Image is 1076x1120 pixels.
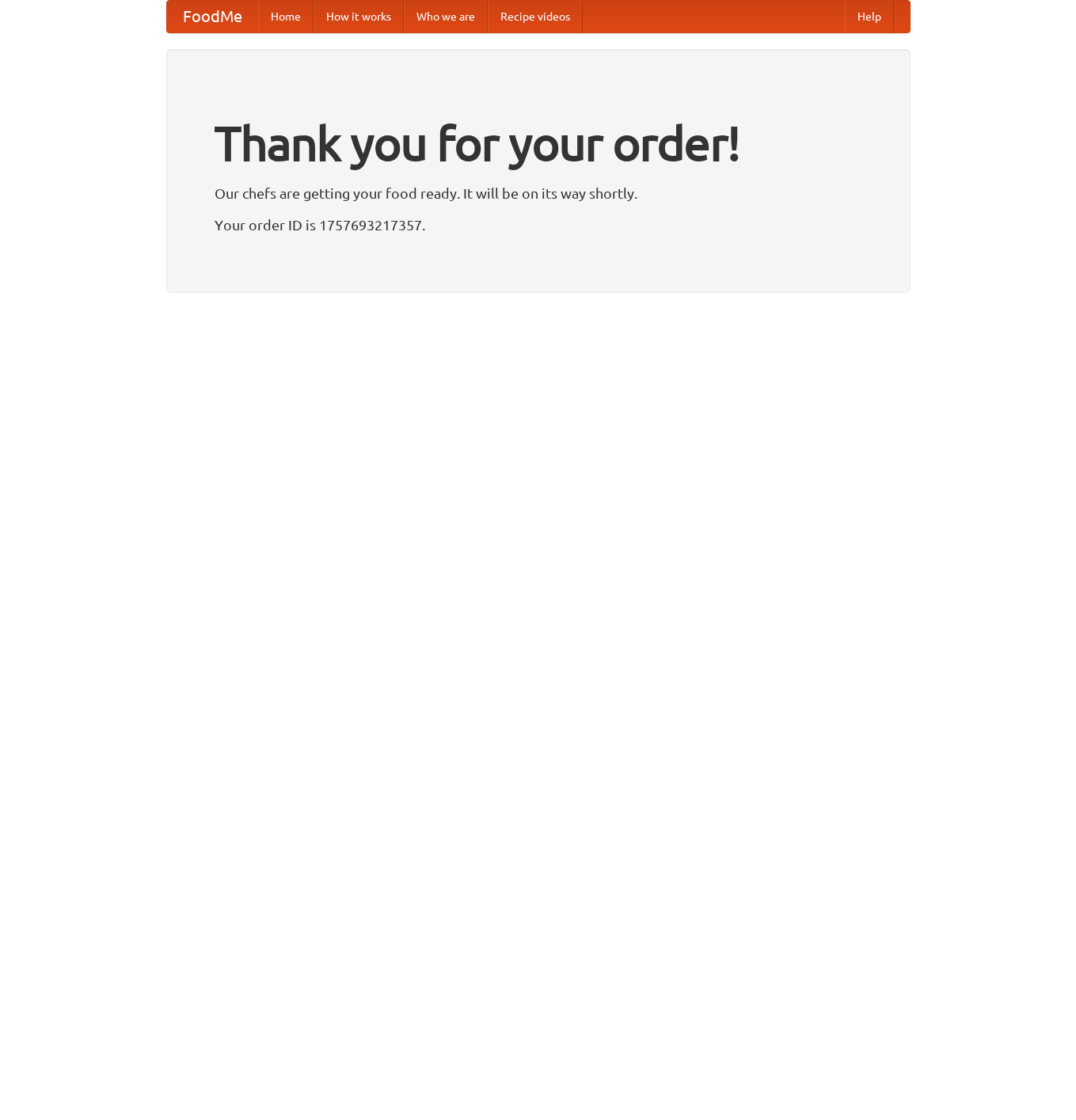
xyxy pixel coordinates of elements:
a: Help [845,1,894,32]
p: Your order ID is 1757693217357. [215,213,862,237]
a: Who we are [404,1,488,32]
h1: Thank you for your order! [215,105,862,181]
a: Home [258,1,314,32]
a: FoodMe [167,1,258,32]
a: Recipe videos [488,1,583,32]
a: How it works [314,1,404,32]
p: Our chefs are getting your food ready. It will be on its way shortly. [215,181,862,205]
